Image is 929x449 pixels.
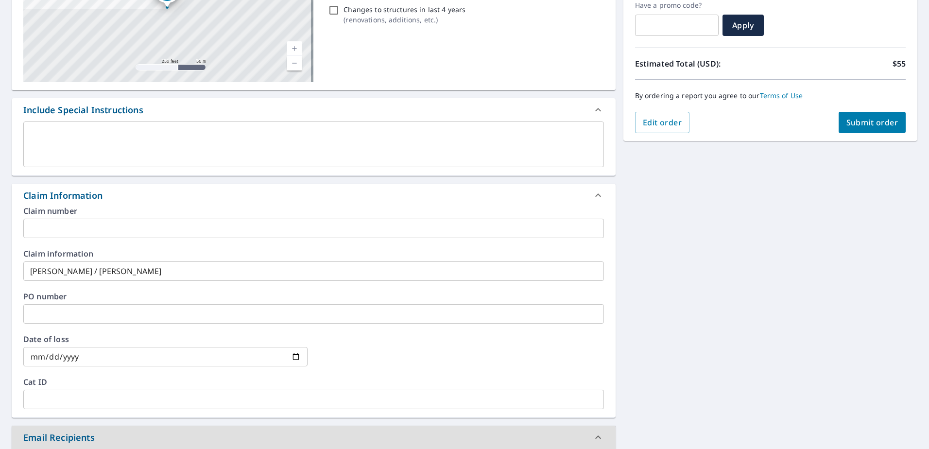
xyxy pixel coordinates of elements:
div: Claim Information [23,189,103,202]
span: Apply [730,20,756,31]
label: Claim information [23,250,604,258]
span: Edit order [643,117,682,128]
button: Apply [723,15,764,36]
span: Submit order [846,117,898,128]
label: Have a promo code? [635,1,719,10]
p: By ordering a report you agree to our [635,91,906,100]
label: Cat ID [23,378,604,386]
a: Current Level 17, Zoom In [287,41,302,56]
label: Claim number [23,207,604,215]
label: Date of loss [23,335,308,343]
label: PO number [23,293,604,300]
button: Submit order [839,112,906,133]
div: Email Recipients [12,426,616,449]
div: Email Recipients [23,431,95,444]
p: Estimated Total (USD): [635,58,771,69]
button: Edit order [635,112,690,133]
a: Current Level 17, Zoom Out [287,56,302,70]
a: Terms of Use [760,91,803,100]
p: $55 [893,58,906,69]
div: Claim Information [12,184,616,207]
p: Changes to structures in last 4 years [344,4,465,15]
p: ( renovations, additions, etc. ) [344,15,465,25]
div: Include Special Instructions [12,98,616,121]
div: Include Special Instructions [23,104,143,117]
